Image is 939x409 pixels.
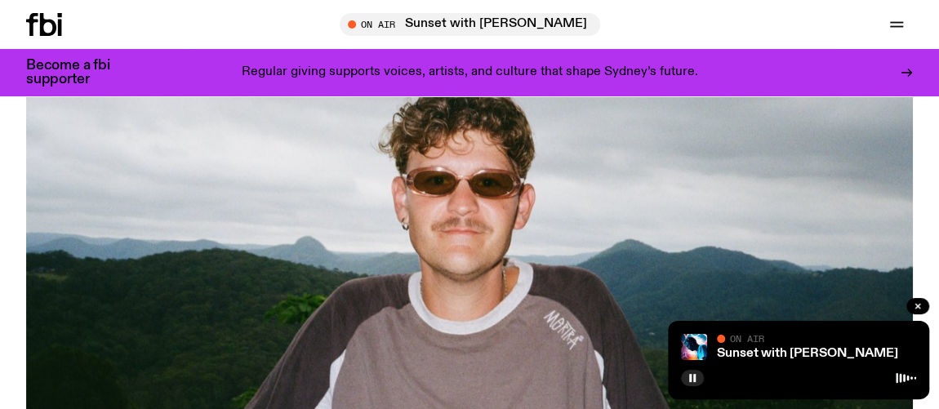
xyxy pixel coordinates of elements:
button: On AirSunset with [PERSON_NAME] [340,13,600,36]
p: Regular giving supports voices, artists, and culture that shape Sydney’s future. [242,65,698,80]
a: Sunset with [PERSON_NAME] [717,347,898,360]
img: Simon Caldwell stands side on, looking downwards. He has headphones on. Behind him is a brightly ... [681,334,707,360]
span: On Air [730,333,764,344]
h3: Become a fbi supporter [26,59,131,87]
